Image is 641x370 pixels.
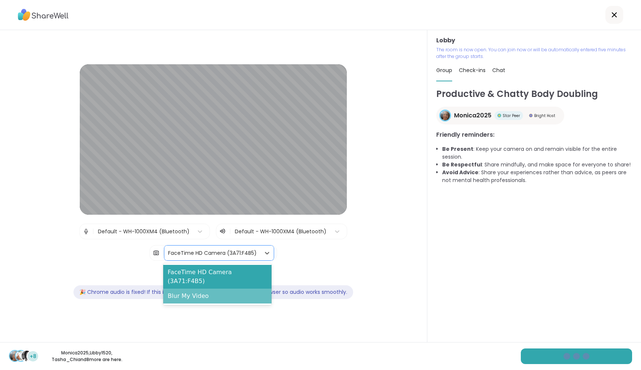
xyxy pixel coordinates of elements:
[442,161,632,169] li: : Share mindfully, and make space for everyone to share!
[168,249,257,257] div: FaceTime HD Camera (3A71:F4B5)
[30,353,36,360] span: +8
[18,6,69,23] img: ShareWell Logo
[153,246,160,260] img: Camera
[163,289,271,304] div: Blur My Video
[436,46,632,60] p: The room is now open. You can join now or will be automatically entered five minutes after the gr...
[534,113,555,119] span: Bright Host
[442,145,473,153] b: Be Present
[492,66,505,74] span: Chat
[442,169,479,176] b: Avoid Advice
[16,351,26,361] img: Libby1520
[229,227,231,236] span: |
[440,111,450,120] img: Monica2025
[459,66,486,74] span: Check-ins
[442,145,632,161] li: : Keep your camera on and remain visible for the entire session.
[497,114,501,117] img: Star Peer
[442,161,482,168] b: Be Respectful
[442,169,632,184] li: : Share your experiences rather than advice, as peers are not mental health professionals.
[436,130,632,139] h3: Friendly reminders:
[45,350,128,363] p: Monica2025 , Libby1520 , Tasha_Chi and 8 more are here.
[10,351,20,361] img: Monica2025
[22,351,32,361] img: Tasha_Chi
[436,107,564,124] a: Monica2025Monica2025Star PeerStar PeerBright HostBright Host
[162,246,164,260] span: |
[529,114,533,117] img: Bright Host
[163,265,271,289] div: FaceTime HD Camera (3A71:F4B5)
[436,66,452,74] span: Group
[73,285,353,299] div: 🎉 Chrome audio is fixed! If this is your first group, please restart your browser so audio works ...
[454,111,492,120] span: Monica2025
[98,228,190,236] div: Default - WH-1000XM4 (Bluetooth)
[436,87,632,101] h1: Productive & Chatty Body Doubling
[83,224,89,239] img: Microphone
[436,36,632,45] h3: Lobby
[92,224,94,239] span: |
[503,113,520,119] span: Star Peer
